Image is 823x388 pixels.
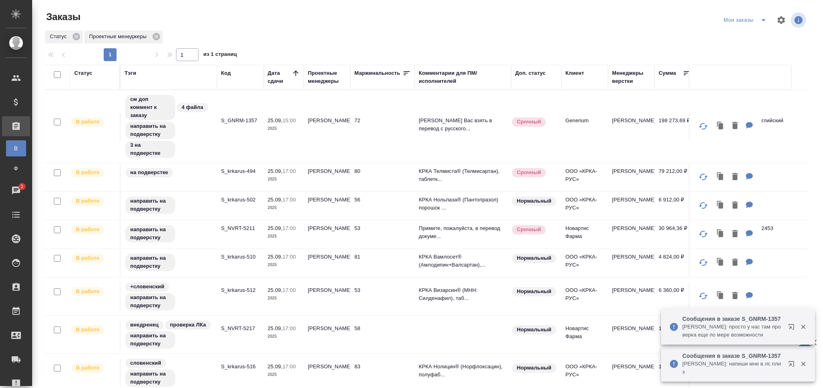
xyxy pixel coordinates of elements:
[2,181,30,201] a: 1
[268,175,300,183] p: 2025
[130,321,159,329] p: внедренец
[70,117,116,127] div: Выставляет ПМ после принятия заказа от КМа
[125,253,213,272] div: направить на подверстку
[283,363,296,370] p: 17:00
[304,320,350,349] td: [PERSON_NAME]
[713,118,728,134] button: Клонировать
[565,167,604,183] p: ООО «КРКА-РУС»
[304,282,350,310] td: [PERSON_NAME]
[70,324,116,335] div: Выставляет ПМ после принятия заказа от КМа
[742,226,757,242] button: Для ПМ: Примите, пожалуйста, в перевод документы на препарат Дуотрав. Сориентируйте, пожалуйста, ...
[694,224,713,244] button: Обновить
[682,352,783,360] p: Сообщения в заказе S_GNRM-1357
[76,326,99,334] p: В работе
[655,359,695,387] td: 1 056,00 ₽
[713,226,728,242] button: Клонировать
[125,196,213,215] div: направить на подверстку
[612,253,651,261] p: [PERSON_NAME]
[44,10,80,23] span: Заказы
[511,286,557,297] div: Статус по умолчанию для стандартных заказов
[612,117,651,125] p: [PERSON_NAME]
[268,197,283,203] p: 25.09,
[76,226,99,234] p: В работе
[694,167,713,187] button: Обновить
[511,253,557,264] div: Статус по умолчанию для стандартных заказов
[283,225,296,231] p: 17:00
[713,169,728,185] button: Клонировать
[283,287,296,293] p: 17:00
[10,144,22,152] span: В
[125,224,213,243] div: направить на подверстку
[125,358,213,388] div: словенский, направить на подверстку
[125,320,213,349] div: внедренец, проверка ЛКа, направить на подверстку
[713,255,728,271] button: Клонировать
[268,325,283,331] p: 25.09,
[419,167,507,183] p: КРКА Телмиста® (Телмисартан), таблетк...
[517,364,551,372] p: Нормальный
[268,69,292,85] div: Дата сдачи
[655,249,695,277] td: 4 824,00 ₽
[612,286,651,294] p: [PERSON_NAME]
[268,125,300,133] p: 2025
[130,141,170,157] p: 3 на подверстке
[304,163,350,191] td: [PERSON_NAME]
[221,324,260,333] p: S_NVRT-5217
[221,286,260,294] p: S_krkarus-512
[221,224,260,232] p: S_NVRT-5211
[783,319,803,338] button: Открыть в новой вкладке
[203,49,237,61] span: из 1 страниц
[304,113,350,141] td: [PERSON_NAME]
[419,69,507,85] div: Комментарии для ПМ/исполнителей
[419,363,507,379] p: КРКА Нолицин® (Норфлоксацин), полуфаб...
[16,183,28,191] span: 1
[565,117,604,125] p: Generium
[283,168,296,174] p: 17:00
[728,288,742,304] button: Удалить
[268,363,283,370] p: 25.09,
[511,167,557,178] div: Выставляется автоматически, если на указанный объем услуг необходимо больше времени в стандартном...
[728,169,742,185] button: Удалить
[268,232,300,240] p: 2025
[419,196,507,212] p: КРКА Нольпаза® (Пантопразол) порошок ...
[742,288,757,304] button: Для ПМ: КРКА Визарсин® (МНН: Силденафил), таблетки, покрытые пленочной оболочкой, 25 мг, 50 мг, 1...
[268,254,283,260] p: 25.09,
[130,95,170,119] p: см доп коммент к заказу
[268,371,300,379] p: 2025
[350,192,415,220] td: 56
[612,363,651,371] p: [PERSON_NAME]
[350,113,415,141] td: 72
[655,282,695,310] td: 6 360,00 ₽
[268,204,300,212] p: 2025
[694,117,713,136] button: Обновить
[130,332,170,348] p: направить на подверстку
[221,167,260,175] p: S_krkarus-494
[742,197,757,214] button: Для ПМ: КРКА Нольпаза® (Пантопразол) порошок лиофилизированный для приготовления раствора для инъ...
[655,113,695,141] td: 198 273,69 ₽
[682,315,783,323] p: Сообщения в заказе S_GNRM-1357
[772,10,791,30] span: Настроить таблицу
[728,226,742,242] button: Удалить
[511,224,557,235] div: Выставляется автоматически, если на указанный объем услуг необходимо больше времени в стандартном...
[76,197,99,205] p: В работе
[76,254,99,262] p: В работе
[612,224,651,232] p: [PERSON_NAME]
[419,224,507,240] p: Примите, пожалуйста, в перевод докуме...
[304,220,350,248] td: [PERSON_NAME]
[130,254,170,270] p: направить на подверстку
[130,359,161,367] p: словенский
[304,192,350,220] td: [PERSON_NAME]
[791,12,808,28] span: Посмотреть информацию
[682,360,783,376] p: [PERSON_NAME]: напиши мне в лс плиз
[50,33,70,41] p: Статус
[517,326,551,334] p: Нормальный
[268,287,283,293] p: 25.09,
[125,167,213,178] div: на подверстке
[76,287,99,296] p: В работе
[70,224,116,235] div: Выставляет ПМ после принятия заказа от КМа
[795,323,811,331] button: Закрыть
[350,359,415,387] td: 83
[694,196,713,215] button: Обновить
[517,226,541,234] p: Срочный
[170,321,206,329] p: проверка ЛКа
[655,320,695,349] td: 1 259,90 ₽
